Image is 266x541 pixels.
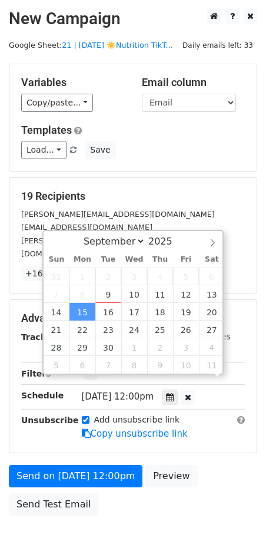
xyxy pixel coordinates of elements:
[21,236,214,259] small: [PERSON_NAME][EMAIL_ADDRESS][PERSON_NAME][DOMAIN_NAME]
[173,285,199,303] span: September 12, 2025
[95,303,121,321] span: September 16, 2025
[121,303,147,321] span: September 17, 2025
[44,256,69,263] span: Sun
[199,268,225,285] span: September 6, 2025
[121,321,147,338] span: September 24, 2025
[82,428,188,439] a: Copy unsubscribe link
[184,331,230,343] label: UTM Codes
[21,190,245,203] h5: 19 Recipients
[178,41,257,50] a: Daily emails left: 33
[82,391,154,402] span: [DATE] 12:00pm
[173,321,199,338] span: September 26, 2025
[121,285,147,303] span: September 10, 2025
[94,414,180,426] label: Add unsubscribe link
[21,141,66,159] a: Load...
[44,338,69,356] span: September 28, 2025
[69,356,95,374] span: October 6, 2025
[21,124,72,136] a: Templates
[44,321,69,338] span: September 21, 2025
[21,391,64,400] strong: Schedule
[9,493,98,516] a: Send Test Email
[9,465,142,487] a: Send on [DATE] 12:00pm
[147,338,173,356] span: October 2, 2025
[21,223,152,232] small: [EMAIL_ADDRESS][DOMAIN_NAME]
[95,285,121,303] span: September 9, 2025
[21,369,51,378] strong: Filters
[199,338,225,356] span: October 4, 2025
[21,332,61,342] strong: Tracking
[85,141,115,159] button: Save
[145,236,188,247] input: Year
[95,268,121,285] span: September 2, 2025
[121,268,147,285] span: September 3, 2025
[69,256,95,263] span: Mon
[147,321,173,338] span: September 25, 2025
[44,356,69,374] span: October 5, 2025
[121,356,147,374] span: October 8, 2025
[145,465,197,487] a: Preview
[173,256,199,263] span: Fri
[121,256,147,263] span: Wed
[95,321,121,338] span: September 23, 2025
[21,76,124,89] h5: Variables
[147,285,173,303] span: September 11, 2025
[199,356,225,374] span: October 11, 2025
[173,338,199,356] span: October 3, 2025
[147,256,173,263] span: Thu
[147,303,173,321] span: September 18, 2025
[69,268,95,285] span: September 1, 2025
[121,338,147,356] span: October 1, 2025
[44,303,69,321] span: September 14, 2025
[21,266,71,281] a: +16 more
[199,256,225,263] span: Sat
[9,9,257,29] h2: New Campaign
[142,76,245,89] h5: Email column
[173,303,199,321] span: September 19, 2025
[178,39,257,52] span: Daily emails left: 33
[21,415,79,425] strong: Unsubscribe
[147,268,173,285] span: September 4, 2025
[21,312,245,325] h5: Advanced
[69,303,95,321] span: September 15, 2025
[199,321,225,338] span: September 27, 2025
[95,256,121,263] span: Tue
[173,268,199,285] span: September 5, 2025
[44,268,69,285] span: August 31, 2025
[173,356,199,374] span: October 10, 2025
[95,338,121,356] span: September 30, 2025
[69,285,95,303] span: September 8, 2025
[199,285,225,303] span: September 13, 2025
[62,41,172,50] a: 21 | [DATE] ☀️Nutrition TikT...
[44,285,69,303] span: September 7, 2025
[69,338,95,356] span: September 29, 2025
[95,356,121,374] span: October 7, 2025
[199,303,225,321] span: September 20, 2025
[207,484,266,541] iframe: Chat Widget
[21,210,215,219] small: [PERSON_NAME][EMAIL_ADDRESS][DOMAIN_NAME]
[21,94,93,112] a: Copy/paste...
[69,321,95,338] span: September 22, 2025
[9,41,173,50] small: Google Sheet:
[147,356,173,374] span: October 9, 2025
